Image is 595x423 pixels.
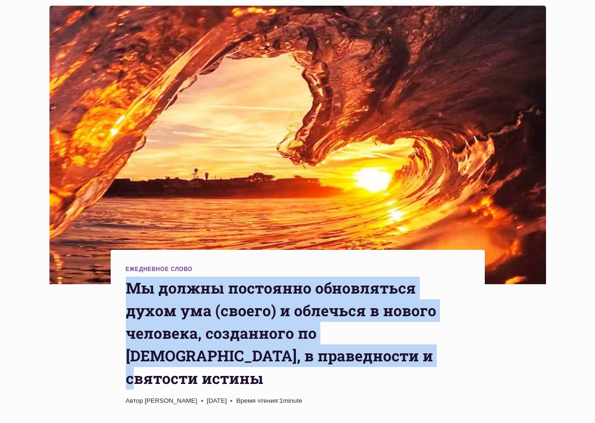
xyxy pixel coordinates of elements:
[236,397,279,404] span: Время чтения:
[126,277,470,390] h1: Mы должны постоянно обновляться духом ума (своего) и облечься в нового человека, созданного по [D...
[236,396,302,406] span: 1
[126,396,143,406] span: Автор
[126,266,193,272] a: Ежедневное слово
[145,397,197,404] a: [PERSON_NAME]
[207,396,227,406] time: [DATE]
[283,397,302,404] span: minute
